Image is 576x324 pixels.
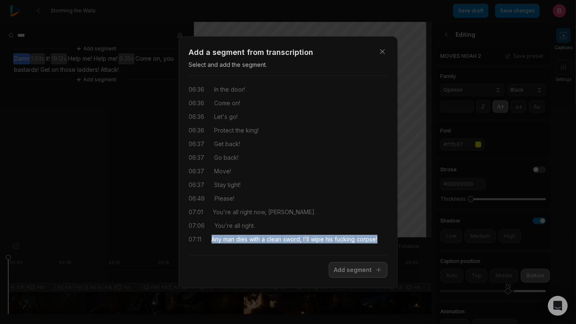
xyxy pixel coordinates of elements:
div: 07:01 [189,208,203,216]
span: man [222,235,235,244]
span: sword, [282,235,302,244]
div: 06:37 [189,140,205,148]
button: Add segment [329,262,387,278]
span: Get [215,140,224,148]
span: I'll [302,235,309,244]
div: 06:37 [189,180,205,189]
span: You're [213,208,231,216]
div: 06:36 [189,99,205,107]
span: Come [215,99,231,107]
div: 06:37 [189,167,205,175]
div: 06:49 [189,194,205,203]
p: Select and add the segment. [189,60,387,69]
div: 06:36 [189,112,205,121]
div: Open Intercom Messenger [548,296,568,316]
div: 06:37 [189,153,205,162]
span: You're [215,221,233,230]
span: tight! [227,180,241,189]
h3: Add a segment from transcription [189,47,387,58]
span: Stay [215,180,227,189]
span: the [219,85,229,94]
span: Move! [215,167,231,175]
span: now, [253,208,267,216]
span: a [260,235,265,244]
span: on! [231,99,241,107]
span: In [215,85,219,94]
span: his [324,235,333,244]
span: go! [228,112,238,121]
span: door! [229,85,246,94]
span: right [239,208,253,216]
span: wipe [309,235,324,244]
div: 06:36 [189,85,205,94]
span: with [248,235,260,244]
span: all [233,221,241,230]
span: [PERSON_NAME]. [267,208,316,216]
span: all [231,208,239,216]
span: clean [265,235,282,244]
div: 07:06 [189,221,205,230]
span: king! [245,126,259,135]
span: back! [224,140,241,148]
span: Let's [215,112,228,121]
span: Please! [215,194,235,203]
span: the [234,126,245,135]
div: 06:36 [189,126,205,135]
span: back! [222,153,239,162]
div: 07:11 [189,235,202,244]
span: fucking [333,235,355,244]
span: corpse! [355,235,378,244]
span: Protect [215,126,234,135]
span: Go [215,153,222,162]
span: right. [241,221,255,230]
span: dies [235,235,248,244]
span: Any [212,235,222,244]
